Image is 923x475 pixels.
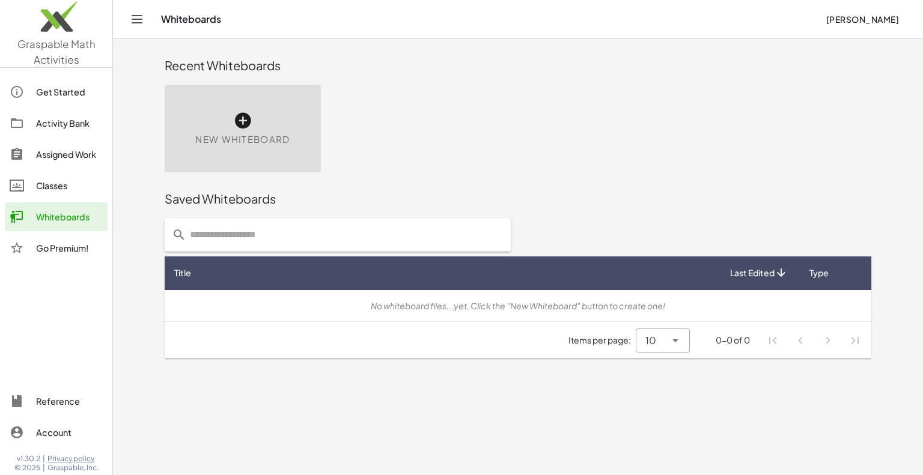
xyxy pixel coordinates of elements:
i: prepended action [172,228,186,242]
span: [PERSON_NAME] [826,14,899,25]
a: Account [5,418,108,447]
span: Title [174,267,191,279]
span: Items per page: [568,334,636,346]
div: Go Premium! [36,241,103,255]
span: | [43,454,45,464]
nav: Pagination Navigation [760,327,869,354]
div: Recent Whiteboards [165,57,871,74]
div: Account [36,425,103,440]
span: Graspable Math Activities [17,37,96,66]
button: [PERSON_NAME] [816,8,909,30]
div: Saved Whiteboards [165,190,871,207]
div: Reference [36,394,103,408]
span: Last Edited [730,267,775,279]
div: 0-0 of 0 [716,334,750,346]
button: Toggle navigation [127,10,147,29]
a: Activity Bank [5,109,108,138]
span: New Whiteboard [195,133,290,147]
span: | [43,463,45,473]
span: 10 [645,333,656,348]
span: Type [809,267,829,279]
div: Get Started [36,85,103,99]
a: Privacy policy [47,454,99,464]
div: Whiteboards [36,210,103,224]
a: Classes [5,171,108,200]
span: v1.30.2 [17,454,40,464]
div: Assigned Work [36,147,103,162]
div: Classes [36,178,103,193]
a: Assigned Work [5,140,108,169]
div: No whiteboard files...yet. Click the "New Whiteboard" button to create one! [174,300,862,312]
span: Graspable, Inc. [47,463,99,473]
a: Whiteboards [5,202,108,231]
a: Get Started [5,77,108,106]
span: © 2025 [14,463,40,473]
div: Activity Bank [36,116,103,130]
a: Reference [5,387,108,416]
